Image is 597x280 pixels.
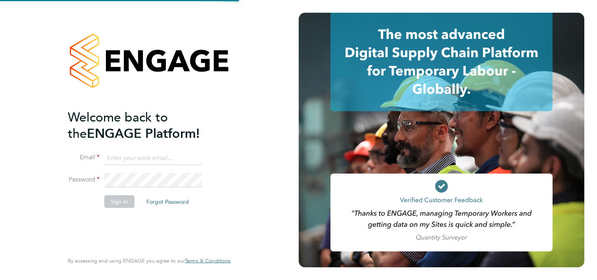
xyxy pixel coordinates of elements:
[140,195,195,208] button: Forgot Password
[185,258,230,264] a: Terms & Conditions
[68,176,100,184] label: Password
[185,257,230,264] span: Terms & Conditions
[68,153,100,162] label: Email
[68,109,168,141] span: Welcome back to the
[68,257,230,264] span: By accessing and using ENGAGE you agree to our
[104,195,134,208] button: Sign In
[68,109,223,141] h2: ENGAGE Platform!
[104,151,202,165] input: Enter your work email...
